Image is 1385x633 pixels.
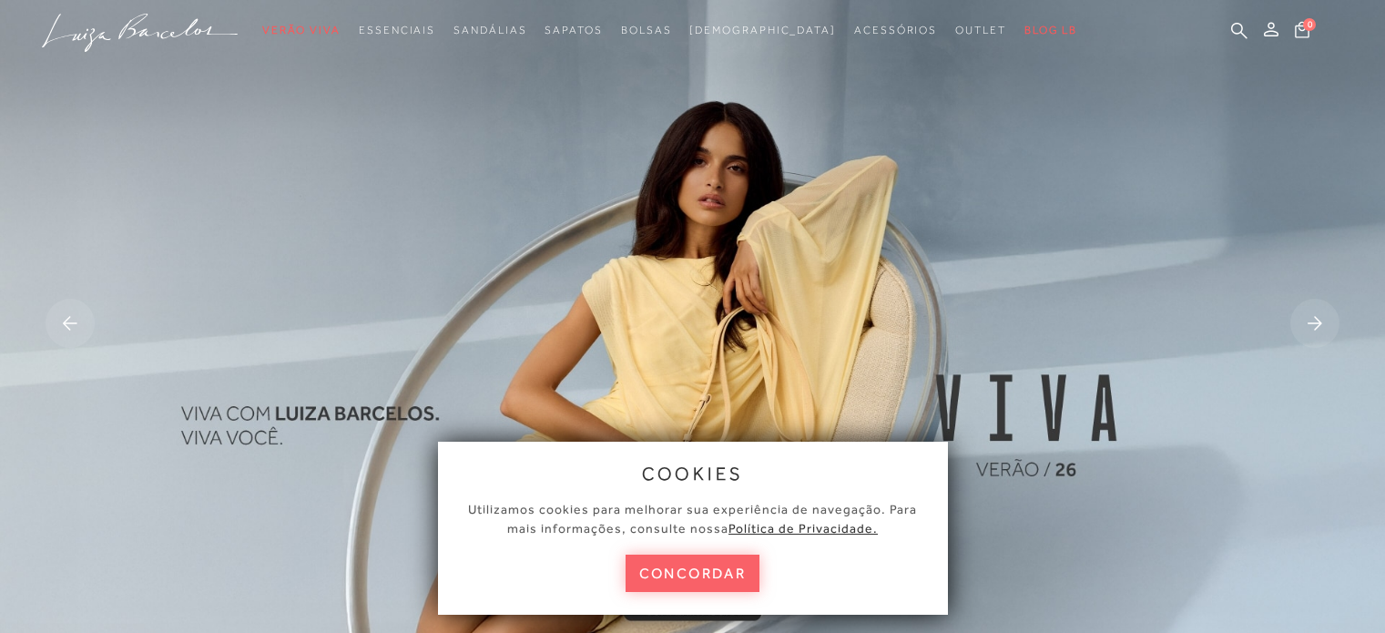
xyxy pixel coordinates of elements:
a: BLOG LB [1024,14,1077,47]
span: Sapatos [545,24,602,36]
a: noSubCategoriesText [621,14,672,47]
span: Acessórios [854,24,937,36]
a: Política de Privacidade. [728,521,878,536]
a: noSubCategoriesText [955,14,1006,47]
a: noSubCategoriesText [854,14,937,47]
a: noSubCategoriesText [262,14,341,47]
span: Outlet [955,24,1006,36]
a: noSubCategoriesText [545,14,602,47]
button: concordar [626,555,760,592]
a: noSubCategoriesText [453,14,526,47]
span: 0 [1303,18,1316,31]
span: Bolsas [621,24,672,36]
a: noSubCategoriesText [359,14,435,47]
button: 0 [1289,20,1315,45]
span: [DEMOGRAPHIC_DATA] [689,24,836,36]
span: Verão Viva [262,24,341,36]
span: cookies [642,464,744,484]
span: Sandálias [453,24,526,36]
a: noSubCategoriesText [689,14,836,47]
span: Utilizamos cookies para melhorar sua experiência de navegação. Para mais informações, consulte nossa [468,502,917,536]
span: Essenciais [359,24,435,36]
span: BLOG LB [1024,24,1077,36]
